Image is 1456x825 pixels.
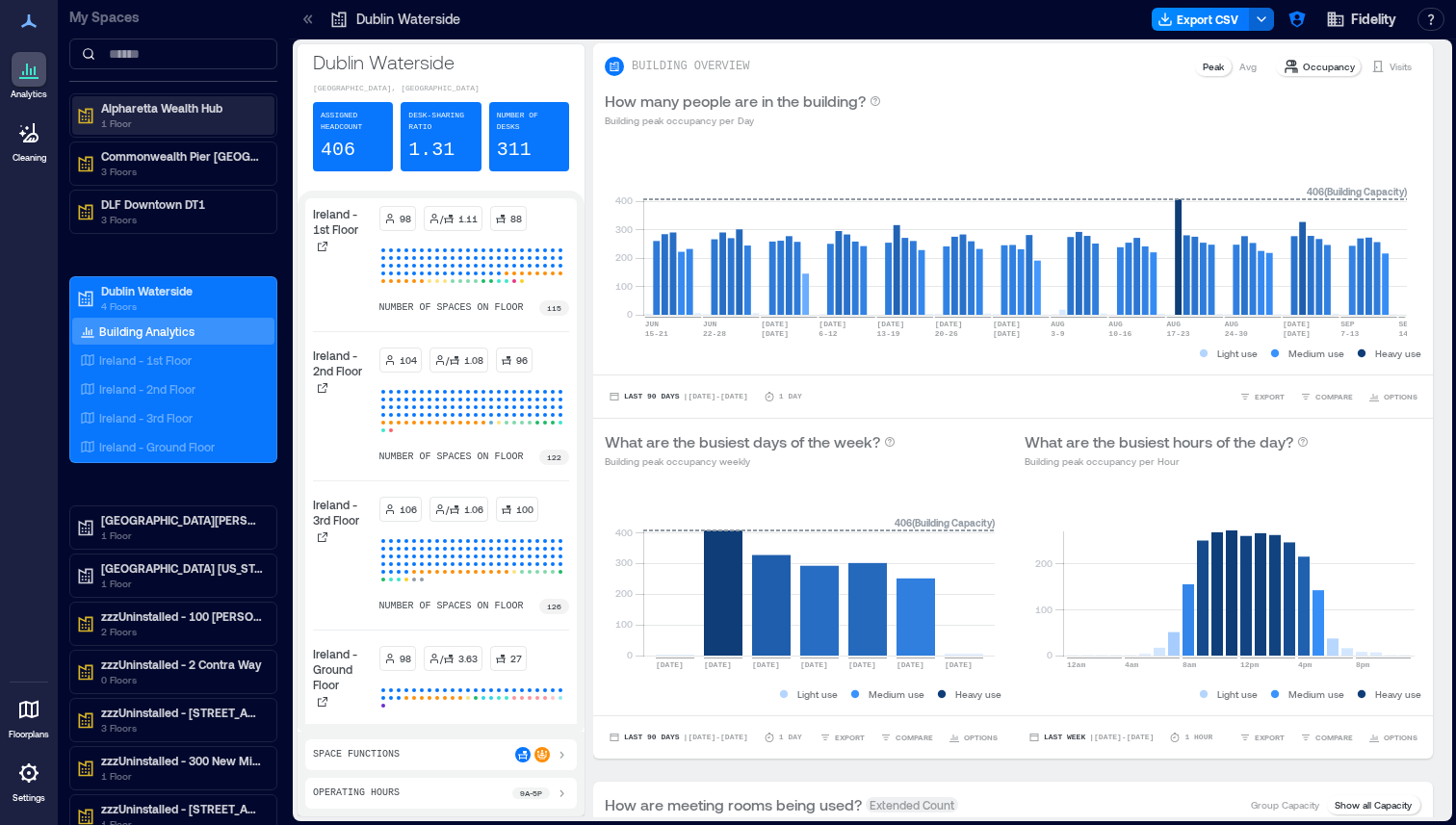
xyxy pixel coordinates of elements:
[101,164,263,179] p: 3 Floors
[101,753,263,768] p: zzzUninstalled - 300 New Millennium
[703,329,726,338] text: 22-28
[1335,797,1412,812] p: Show all Capacity
[1108,320,1123,328] text: AUG
[313,206,372,237] p: Ireland - 1st Floor
[605,113,881,128] p: Building peak occupancy per Day
[1288,686,1344,702] p: Medium use
[703,320,717,328] text: JUN
[1051,320,1065,328] text: AUG
[313,646,372,692] p: Ireland - Ground Floor
[897,660,924,669] text: [DATE]
[1390,59,1412,74] p: Visits
[69,8,277,27] p: My Spaces
[1315,391,1353,402] span: COMPARE
[1365,387,1421,406] button: OPTIONS
[313,497,372,528] p: Ireland - 3rd Floor
[400,651,411,666] p: 98
[1025,453,1309,469] p: Building peak occupancy per Hour
[379,599,524,614] p: number of spaces on floor
[1047,649,1053,660] tspan: 0
[313,83,569,94] p: [GEOGRAPHIC_DATA], [GEOGRAPHIC_DATA]
[615,251,633,263] tspan: 200
[379,450,524,465] p: number of spaces on floor
[1125,660,1139,669] text: 4am
[99,439,215,454] p: Ireland - Ground Floor
[101,512,263,528] p: [GEOGRAPHIC_DATA][PERSON_NAME]
[11,89,47,100] p: Analytics
[877,320,905,328] text: [DATE]
[101,768,263,784] p: 1 Floor
[1035,604,1053,615] tspan: 100
[1255,391,1285,402] span: EXPORT
[101,608,263,624] p: zzzUninstalled - 100 [PERSON_NAME]
[819,320,846,328] text: [DATE]
[1217,686,1258,702] p: Light use
[761,320,789,328] text: [DATE]
[1303,59,1355,74] p: Occupancy
[645,329,668,338] text: 15-21
[440,211,443,226] p: /
[440,651,443,666] p: /
[13,152,46,164] p: Cleaning
[1183,660,1197,669] text: 8am
[797,686,838,702] p: Light use
[99,352,192,368] p: Ireland - 1st Floor
[835,732,865,743] span: EXPORT
[1225,320,1239,328] text: AUG
[516,352,528,368] p: 96
[1225,329,1248,338] text: 24-30
[935,320,963,328] text: [DATE]
[101,705,263,720] p: zzzUninstalled - [STREET_ADDRESS]
[9,729,49,740] p: Floorplans
[1296,728,1357,747] button: COMPARE
[6,750,52,810] a: Settings
[1296,387,1357,406] button: COMPARE
[1288,346,1344,361] p: Medium use
[1255,732,1285,743] span: EXPORT
[1025,728,1157,747] button: Last Week |[DATE]-[DATE]
[605,90,866,113] p: How many people are in the building?
[704,660,732,669] text: [DATE]
[1203,59,1224,74] p: Peak
[13,792,45,804] p: Settings
[1384,732,1417,743] span: OPTIONS
[446,352,449,368] p: /
[869,686,924,702] p: Medium use
[964,732,998,743] span: OPTIONS
[497,110,561,133] p: Number of Desks
[615,194,633,206] tspan: 400
[464,502,483,517] p: 1.06
[627,308,633,320] tspan: 0
[605,430,880,453] p: What are the busiest days of the week?
[1239,59,1257,74] p: Avg
[1235,387,1288,406] button: EXPORT
[99,410,193,425] p: Ireland - 3rd Floor
[877,329,900,338] text: 13-19
[779,732,802,743] p: 1 Day
[458,211,478,226] p: 1.11
[656,660,684,669] text: [DATE]
[605,728,752,747] button: Last 90 Days |[DATE]-[DATE]
[848,660,876,669] text: [DATE]
[101,196,263,212] p: DLF Downtown DT1
[945,728,1001,747] button: OPTIONS
[547,601,561,612] p: 126
[605,793,862,816] p: How are meeting rooms being used?
[645,320,660,328] text: JUN
[615,280,633,292] tspan: 100
[615,527,633,538] tspan: 400
[101,672,263,687] p: 0 Floors
[101,576,263,591] p: 1 Floor
[5,46,53,106] a: Analytics
[321,110,385,133] p: Assigned Headcount
[1398,329,1421,338] text: 14-20
[1283,329,1311,338] text: [DATE]
[313,48,569,75] p: Dublin Waterside
[1251,797,1319,812] p: Group Capacity
[800,660,828,669] text: [DATE]
[547,451,561,463] p: 122
[1298,660,1313,669] text: 4pm
[1025,430,1293,453] p: What are the busiest hours of the day?
[520,787,542,799] p: 9a - 5p
[945,660,973,669] text: [DATE]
